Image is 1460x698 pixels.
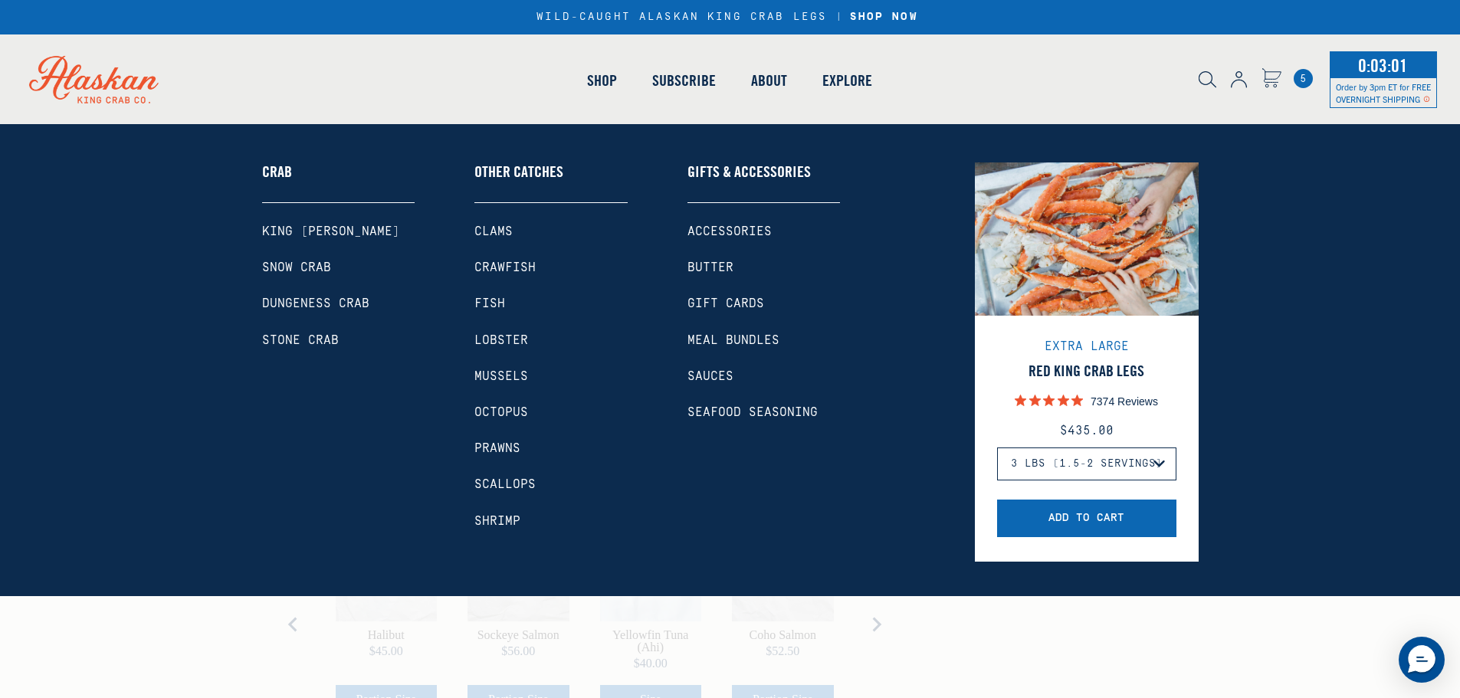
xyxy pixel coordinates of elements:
[474,369,628,384] a: Mussels
[474,224,628,239] a: Clams
[474,261,628,275] a: Crawfish
[805,37,890,124] a: Explore
[687,261,841,275] a: Butter
[474,162,628,203] a: Other Catches
[997,362,1176,380] a: Red King Crab Legs
[1199,71,1216,88] img: search
[8,34,180,125] img: Alaskan King Crab Co. logo
[1294,69,1313,88] a: Cart
[474,405,628,420] a: Octopus
[997,389,1176,411] a: 7374 Reviews
[262,162,415,203] a: Crab
[733,37,805,124] a: About
[975,128,1199,352] img: Red King Crab Legs
[687,369,841,384] a: Sauces
[1060,424,1114,437] span: $435.00
[474,514,628,529] a: Shrimp
[635,37,733,124] a: Subscribe
[536,11,923,24] div: WILD-CAUGHT ALASKAN KING CRAB LEGS |
[262,297,415,311] a: Dungeness Crab
[474,441,628,456] a: Prawns
[1262,68,1281,90] a: Cart
[569,37,635,124] a: Shop
[850,11,918,23] strong: SHOP NOW
[687,333,841,348] a: Meal Bundles
[1423,93,1430,104] span: Shipping Notice Icon
[1399,637,1445,683] div: Messenger Dummy Widget
[1354,50,1412,80] span: 0:03:01
[474,477,628,492] a: Scallops
[997,500,1176,537] button: Add to Cart
[687,297,841,311] a: Gift Cards
[474,333,628,348] a: Lobster
[997,447,1176,480] select: Red King Crab Legs Select
[687,405,841,420] a: Seafood Seasoning
[262,224,415,239] a: King [PERSON_NAME]
[1045,339,1129,353] span: Extra Large
[1294,69,1313,88] span: 5
[687,224,841,239] a: Accessories
[1048,512,1124,525] span: Add to Cart
[262,333,415,348] a: Stone Crab
[1231,71,1247,88] img: account
[1336,81,1431,104] span: Order by 3pm ET for FREE OVERNIGHT SHIPPING
[1091,393,1158,408] p: 7374 Reviews
[845,11,924,24] a: SHOP NOW
[687,162,841,203] a: Gifts & Accessories
[262,261,415,275] a: Snow Crab
[1015,389,1083,411] span: 4.9 out of 5 stars rating in total 7374 reviews.
[474,297,628,311] a: Fish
